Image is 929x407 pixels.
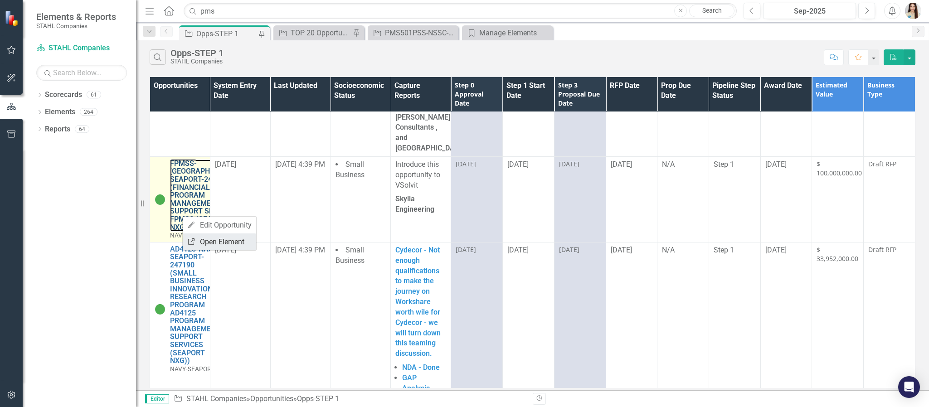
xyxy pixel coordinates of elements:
[395,82,465,152] strong: Sent GAP analysis to partners - [PERSON_NAME] Consultants , and [GEOGRAPHIC_DATA]
[215,246,236,254] span: [DATE]
[662,160,704,170] div: N/A
[611,160,632,169] span: [DATE]
[554,156,606,242] td: Double-Click to Edit
[275,245,326,256] div: [DATE] 4:39 PM
[183,217,256,233] a: Edit Opportunity
[45,90,82,100] a: Scorecards
[183,233,256,250] a: Open Element
[336,160,365,179] span: Small Business
[479,27,550,39] div: Manage Elements
[276,27,350,39] a: TOP 20 Opportunities ([DATE] Process)
[559,245,579,254] span: [DATE]
[503,156,554,242] td: Double-Click to Edit
[760,156,812,242] td: Double-Click to Edit
[817,160,862,177] span: $ 100,000,000.00
[215,160,236,169] span: [DATE]
[606,156,657,242] td: Double-Click to Edit
[714,160,734,169] span: Step 1
[336,246,365,265] span: Small Business
[275,160,326,170] div: [DATE] 4:39 PM
[196,28,256,39] div: Opps-STEP 1
[456,245,476,254] span: [DATE]
[868,245,896,254] span: Draft RFP
[611,246,632,254] span: [DATE]
[36,11,116,22] span: Elements & Reports
[5,10,20,26] img: ClearPoint Strategy
[155,194,165,205] img: Active
[763,3,856,19] button: Sep-2025
[170,58,224,65] div: STAHL Companies
[45,124,70,135] a: Reports
[36,43,127,53] a: STAHL Companies
[714,246,734,254] span: Step 1
[905,3,921,19] img: Janieva Castro
[765,246,787,254] span: [DATE]
[812,156,864,242] td: Double-Click to Edit
[766,6,853,17] div: Sep-2025
[45,107,75,117] a: Elements
[765,160,787,169] span: [DATE]
[662,245,704,256] div: N/A
[331,156,391,242] td: Double-Click to Edit
[898,376,920,398] div: Open Intercom Messenger
[559,160,579,168] span: [DATE]
[297,394,339,403] div: Opps-STEP 1
[507,246,529,254] span: [DATE]
[87,91,101,99] div: 61
[170,48,224,58] div: Opps-STEP 1
[395,194,434,213] strong: Skylla Engineering
[370,27,456,39] a: PMS501PSS-NSSC-SEAPORT-240845 (PMS 501 PROFESSIONAL SUPPORT SERVICES (SEAPORT NXG))
[395,160,446,193] p: Introduce this opportunity to VSolvit
[145,394,169,403] span: Editor
[395,246,441,358] span: Cydecor - Not enough qualifications to make the journey on Workshare worth wile for Cydecor - we ...
[186,394,247,403] a: STAHL Companies
[36,22,116,29] small: STAHL Companies
[150,156,210,242] td: Double-Click to Edit Right Click for Context Menu
[451,156,503,242] td: Double-Click to Edit
[391,156,451,242] td: Double-Click to Edit
[170,232,214,239] span: NAVY-SEAPORT
[155,304,165,315] img: Active
[250,394,293,403] a: Opportunities
[864,156,915,242] td: Double-Click to Edit
[80,108,97,116] div: 264
[689,5,734,17] a: Search
[456,160,476,168] span: [DATE]
[184,3,737,19] input: Search ClearPoint...
[170,245,220,365] a: AD4125-NASC-SEAPORT-247190 (SMALL BUSINESS INNOVATION RESEARCH PROGRAM AD4125 PROGRAM MANAGEMENT ...
[174,394,526,404] div: » »
[291,27,350,39] div: TOP 20 Opportunities ([DATE] Process)
[709,156,760,242] td: Double-Click to Edit
[210,156,270,242] td: Double-Click to Edit
[464,27,550,39] a: Manage Elements
[75,125,89,133] div: 64
[170,365,214,373] span: NAVY-SEAPORT
[507,160,529,169] span: [DATE]
[402,363,440,372] span: NDA - Done
[657,156,709,242] td: Double-Click to Edit
[170,160,243,231] a: FPMSS-[GEOGRAPHIC_DATA]-SEAPORT-242467 (FINANCIAL AND PROGRAM MANAGEMENT SUPPORT SERVICES FPMSS (...
[36,65,127,81] input: Search Below...
[385,27,456,39] div: PMS501PSS-NSSC-SEAPORT-240845 (PMS 501 PROFESSIONAL SUPPORT SERVICES (SEAPORT NXG))
[868,160,896,168] span: Draft RFP
[402,373,439,403] span: GAP Analysis - Incomplete
[817,245,858,263] span: $ 33,952,000.00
